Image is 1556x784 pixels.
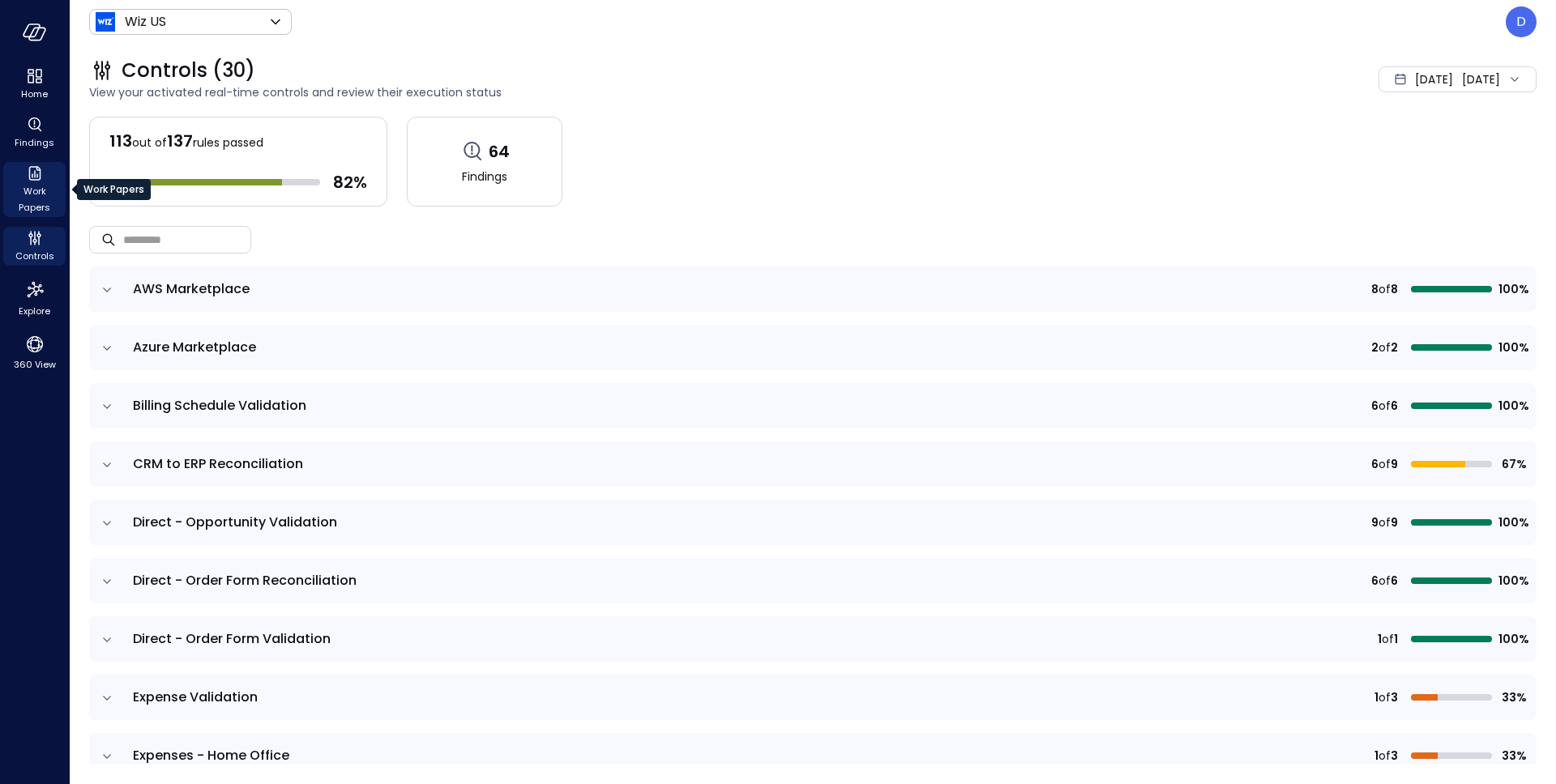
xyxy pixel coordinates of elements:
[14,356,56,373] span: 360 View
[133,688,258,706] span: Expense Validation
[99,573,115,590] button: expand row
[99,515,115,531] button: expand row
[133,338,256,356] span: Azure Marketplace
[1391,280,1398,298] span: 8
[1391,397,1398,415] span: 6
[99,340,115,356] button: expand row
[1498,397,1527,415] span: 100%
[1379,455,1391,473] span: of
[3,227,66,266] div: Controls
[99,748,115,765] button: expand row
[133,513,337,531] span: Direct - Opportunity Validation
[99,457,115,473] button: expand row
[21,86,48,102] span: Home
[19,303,50,319] span: Explore
[462,168,507,185] span: Findings
[489,141,510,162] span: 64
[99,398,115,415] button: expand row
[3,330,66,374] div: 360 View
[1391,339,1398,356] span: 2
[133,279,250,298] span: AWS Marketplace
[193,134,263,151] span: rules passed
[1379,280,1391,298] span: of
[99,632,115,648] button: expand row
[1379,339,1391,356] span: of
[77,179,151,200] div: Work Papers
[1498,280,1527,298] span: 100%
[333,172,367,193] span: 82 %
[167,130,193,152] span: 137
[99,690,115,706] button: expand row
[1391,688,1398,706] span: 3
[1394,630,1398,648] span: 1
[1498,339,1527,356] span: 100%
[1415,70,1453,88] span: [DATE]
[3,65,66,104] div: Home
[1379,397,1391,415] span: of
[1382,630,1394,648] span: of
[1506,6,1537,37] div: Dudu
[1379,688,1391,706] span: of
[133,629,331,648] span: Direct - Order Form Validation
[1391,572,1398,590] span: 6
[1371,280,1379,298] span: 8
[1379,747,1391,765] span: of
[10,183,59,215] span: Work Papers
[122,58,255,83] span: Controls (30)
[1391,513,1398,531] span: 9
[1371,455,1379,473] span: 6
[1371,513,1379,531] span: 9
[1371,397,1379,415] span: 6
[3,113,66,152] div: Findings
[1371,572,1379,590] span: 6
[1498,688,1527,706] span: 33%
[133,746,289,765] span: Expenses - Home Office
[407,117,562,207] a: 64Findings
[89,83,1089,101] span: View your activated real-time controls and review their execution status
[1379,513,1391,531] span: of
[15,248,54,264] span: Controls
[1379,572,1391,590] span: of
[109,130,132,152] span: 113
[1498,455,1527,473] span: 67%
[1498,513,1527,531] span: 100%
[1498,572,1527,590] span: 100%
[15,134,54,151] span: Findings
[1516,12,1526,32] p: D
[133,571,357,590] span: Direct - Order Form Reconciliation
[1498,747,1527,765] span: 33%
[1371,339,1379,356] span: 2
[1391,747,1398,765] span: 3
[3,162,66,217] div: Work Papers
[99,282,115,298] button: expand row
[1374,747,1379,765] span: 1
[1498,630,1527,648] span: 100%
[96,12,115,32] img: Icon
[133,454,303,473] span: CRM to ERP Reconciliation
[132,134,167,151] span: out of
[133,396,306,415] span: Billing Schedule Validation
[1378,630,1382,648] span: 1
[3,275,66,321] div: Explore
[1391,455,1398,473] span: 9
[1374,688,1379,706] span: 1
[125,12,166,32] p: Wiz US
